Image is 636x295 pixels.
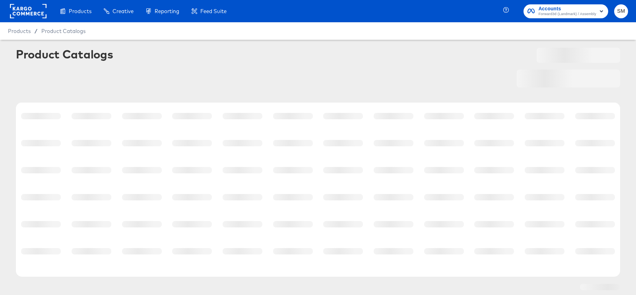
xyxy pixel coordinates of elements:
[16,48,113,60] div: Product Catalogs
[31,28,41,34] span: /
[200,8,227,14] span: Feed Suite
[69,8,91,14] span: Products
[155,8,179,14] span: Reporting
[617,7,625,16] span: SM
[112,8,134,14] span: Creative
[41,28,85,34] a: Product Catalogs
[539,11,596,17] span: Forward3d (Landmark) / Assembly
[539,5,596,13] span: Accounts
[614,4,628,18] button: SM
[524,4,608,18] button: AccountsForward3d (Landmark) / Assembly
[8,28,31,34] span: Products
